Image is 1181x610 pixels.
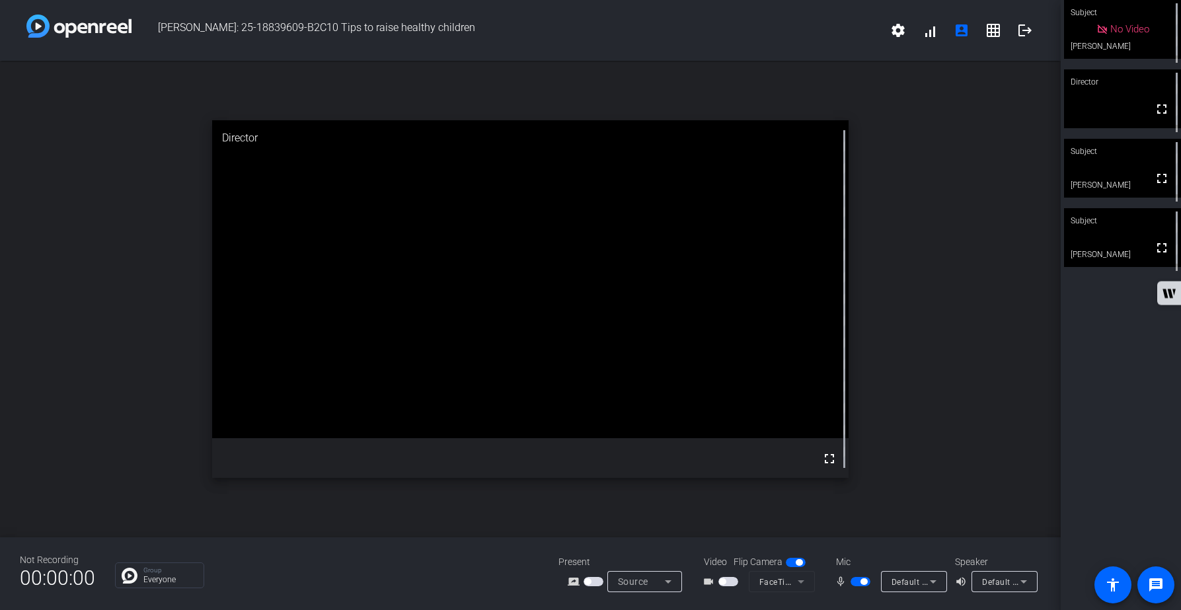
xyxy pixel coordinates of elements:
div: Subject [1064,208,1181,233]
div: Mic [823,555,955,569]
div: Present [558,555,691,569]
span: Source [618,576,648,587]
span: [PERSON_NAME]: 25-18839609-B2C10 Tips to raise healthy children [132,15,882,46]
span: No Video [1110,23,1149,35]
mat-icon: mic_none [835,574,851,590]
span: Default - AirPods [892,576,958,587]
mat-icon: account_box [954,22,970,38]
span: Default - AirPods [982,576,1048,587]
span: Flip Camera [734,555,782,569]
p: Everyone [143,576,197,584]
mat-icon: fullscreen [821,451,837,467]
mat-icon: message [1148,577,1164,593]
img: Chat Icon [122,568,137,584]
span: Video [704,555,727,569]
p: Group [143,567,197,574]
div: Subject [1064,139,1181,164]
img: white-gradient.svg [26,15,132,38]
mat-icon: videocam_outline [703,574,718,590]
mat-icon: settings [890,22,906,38]
mat-icon: grid_on [985,22,1001,38]
div: Speaker [955,555,1034,569]
mat-icon: screen_share_outline [568,574,584,590]
div: Not Recording [20,553,95,567]
mat-icon: fullscreen [1154,240,1170,256]
mat-icon: volume_up [955,574,971,590]
div: Director [212,120,849,156]
mat-icon: fullscreen [1154,171,1170,186]
mat-icon: logout [1017,22,1033,38]
div: Director [1064,69,1181,95]
mat-icon: accessibility [1105,577,1121,593]
button: signal_cellular_alt [914,15,946,46]
mat-icon: fullscreen [1154,101,1170,117]
span: 00:00:00 [20,562,95,594]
